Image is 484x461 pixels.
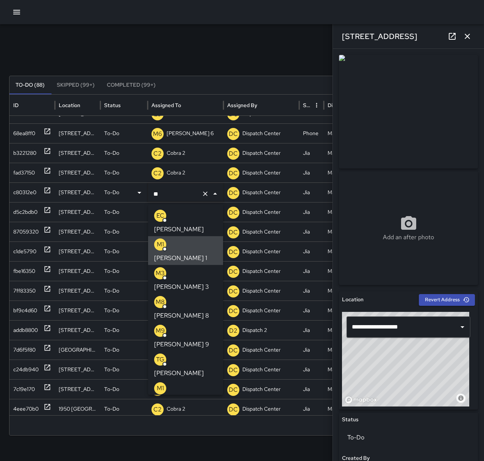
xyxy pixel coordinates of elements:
[104,281,119,301] p: To-Do
[153,149,162,158] p: C2
[229,326,237,335] p: D2
[104,262,119,281] p: To-Do
[324,143,371,163] div: Maintenance
[299,320,324,340] div: Jia
[13,340,36,360] div: 7d6f5f80
[229,385,238,394] p: DC
[242,163,281,182] p: Dispatch Center
[59,102,80,109] div: Location
[13,242,36,261] div: c1de5790
[55,320,100,340] div: 400 23rd Street
[104,102,121,109] div: Status
[104,202,119,222] p: To-Do
[242,360,281,379] p: Dispatch Center
[104,143,119,163] p: To-Do
[153,405,162,414] p: C2
[104,242,119,261] p: To-Do
[13,360,39,379] div: c24db940
[242,281,281,301] p: Dispatch Center
[104,399,119,419] p: To-Do
[13,399,39,419] div: 4eee70b0
[55,379,100,399] div: 2299 Broadway
[299,143,324,163] div: Jia
[55,241,100,261] div: 1621 Telegraph Avenue
[299,123,324,143] div: Phone
[299,340,324,360] div: Jia
[242,222,281,241] p: Dispatch Center
[242,301,281,320] p: Dispatch Center
[55,360,100,379] div: 415 24th Street
[299,281,324,301] div: Jia
[13,281,36,301] div: 7ff83350
[104,222,119,241] p: To-Do
[242,321,267,340] p: Dispatch 2
[55,143,100,163] div: 1180 Clay Street
[299,182,324,202] div: Jia
[229,248,238,257] p: DC
[324,379,371,399] div: Maintenance
[157,384,164,393] p: M1
[324,281,371,301] div: Maintenance
[299,360,324,379] div: Jia
[9,76,51,94] button: To-Do (88)
[242,143,281,163] p: Dispatch Center
[328,102,346,109] div: Division
[227,102,257,109] div: Assigned By
[242,202,281,222] p: Dispatch Center
[229,169,238,178] p: DC
[13,301,37,320] div: bf9c4d60
[324,340,371,360] div: Maintenance
[242,399,281,419] p: Dispatch Center
[154,225,204,234] p: [PERSON_NAME]
[13,163,35,182] div: fad37150
[229,346,238,355] p: DC
[104,301,119,320] p: To-Do
[104,380,119,399] p: To-Do
[324,241,371,261] div: Maintenance
[154,254,207,263] p: [PERSON_NAME] 1
[229,287,238,296] p: DC
[299,399,324,419] div: Jia
[242,340,281,360] p: Dispatch Center
[299,222,324,241] div: Jia
[156,326,165,335] p: M9
[229,307,238,316] p: DC
[154,282,209,291] p: [PERSON_NAME] 3
[324,182,371,202] div: Maintenance
[324,202,371,222] div: Maintenance
[13,262,35,281] div: fbe16350
[153,169,162,178] p: C2
[242,124,281,143] p: Dispatch Center
[104,183,119,202] p: To-Do
[104,340,119,360] p: To-Do
[167,202,185,222] p: Cobra 2
[167,163,185,182] p: Cobra 2
[157,240,164,249] p: M1
[55,281,100,301] div: 2295 Broadway
[156,297,165,307] p: M8
[242,262,281,281] p: Dispatch Center
[299,241,324,261] div: Jia
[156,211,164,220] p: EC
[229,188,238,198] p: DC
[229,267,238,276] p: DC
[242,380,281,399] p: Dispatch Center
[167,399,185,419] p: Cobra 2
[156,269,165,278] p: M3
[242,242,281,261] p: Dispatch Center
[13,183,36,202] div: c80312e0
[299,301,324,320] div: Jia
[324,261,371,281] div: Maintenance
[154,340,209,349] p: [PERSON_NAME] 9
[55,301,100,320] div: 372 24th Street
[104,321,119,340] p: To-Do
[324,222,371,241] div: Maintenance
[156,355,164,364] p: TG
[55,202,100,222] div: 1701 Broadway
[324,123,371,143] div: Maintenance
[229,228,238,237] p: DC
[51,76,101,94] button: Skipped (99+)
[229,149,238,158] p: DC
[13,222,39,241] div: 87059320
[151,102,181,109] div: Assigned To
